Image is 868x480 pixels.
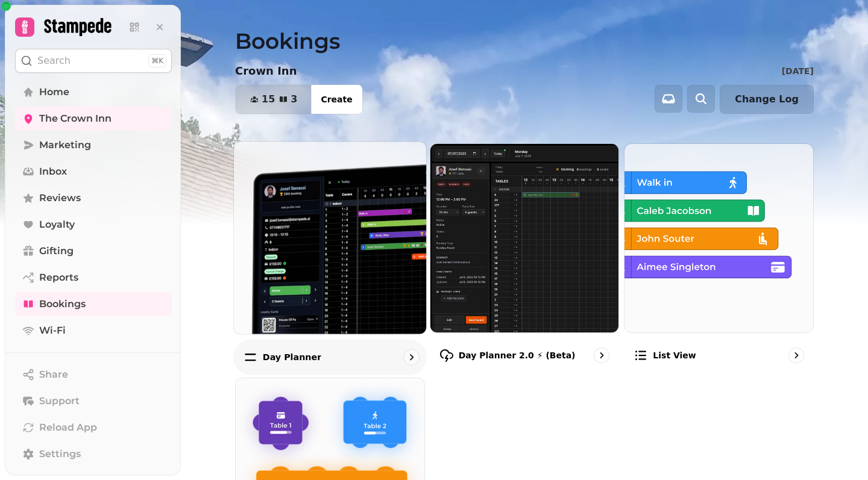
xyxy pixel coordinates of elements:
a: Day plannerDay planner [233,141,427,375]
p: Day planner [263,351,321,363]
img: Day planner [224,132,436,343]
img: List view [624,144,813,332]
p: [DATE] [782,65,814,77]
span: Create [321,95,352,104]
span: Share [39,367,68,382]
button: Support [15,389,172,413]
span: Inbox [39,164,67,179]
p: Crown Inn [235,63,297,79]
span: Bookings [39,297,86,311]
span: Reload App [39,420,97,435]
button: Reload App [15,416,172,440]
div: ⌘K [148,54,166,67]
p: Day Planner 2.0 ⚡ (Beta) [459,349,576,361]
span: Reports [39,270,78,285]
span: Loyalty [39,217,75,232]
a: The Crown Inn [15,107,172,131]
a: Reviews [15,186,172,210]
a: Loyalty [15,213,172,237]
a: Reports [15,266,172,290]
span: Marketing [39,138,91,152]
button: 153 [236,85,312,114]
span: Support [39,394,80,408]
a: Gifting [15,239,172,263]
a: Bookings [15,292,172,316]
span: Reviews [39,191,81,205]
button: Search⌘K [15,49,172,73]
button: Create [311,85,362,114]
p: Search [37,54,71,68]
svg: go to [596,349,608,361]
p: List view [653,349,696,361]
a: Day Planner 2.0 ⚡ (Beta)Day Planner 2.0 ⚡ (Beta) [430,143,620,373]
span: 3 [291,95,297,104]
span: Gifting [39,244,74,258]
a: Home [15,80,172,104]
span: Wi-Fi [39,323,66,338]
span: Settings [39,447,81,461]
a: Wi-Fi [15,319,172,343]
a: Marketing [15,133,172,157]
a: List viewList view [624,143,814,373]
span: Change Log [735,95,799,104]
a: Inbox [15,160,172,184]
a: Settings [15,442,172,466]
svg: go to [790,349,802,361]
span: Home [39,85,69,99]
button: Change Log [720,85,814,114]
button: Share [15,363,172,387]
svg: go to [405,351,417,363]
span: 15 [262,95,275,104]
img: Day Planner 2.0 ⚡ (Beta) [430,144,619,332]
span: The Crown Inn [39,111,112,126]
